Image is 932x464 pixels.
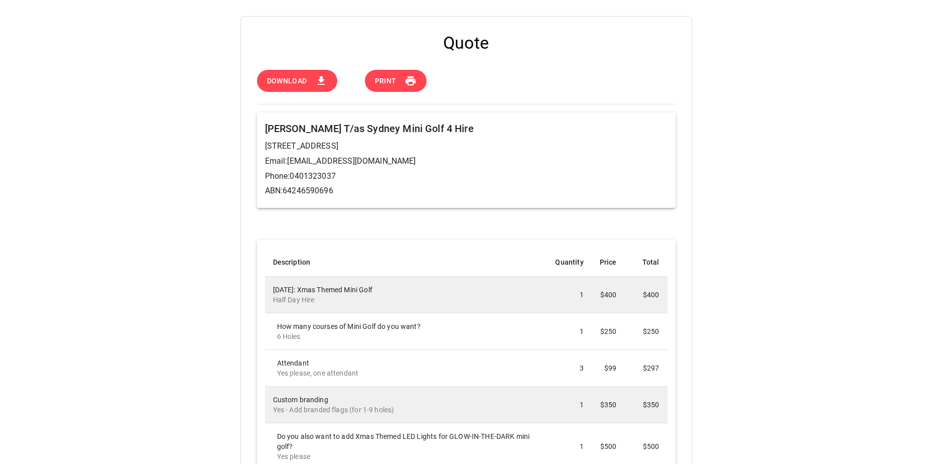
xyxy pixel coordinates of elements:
button: Print [365,70,427,92]
div: [DATE]: Xmas Themed Mini Golf [273,285,540,305]
td: $99 [592,350,625,386]
th: Total [624,248,667,277]
span: Print [375,75,396,87]
p: Email: [EMAIL_ADDRESS][DOMAIN_NAME] [265,155,668,167]
p: Yes please [277,451,540,461]
td: 3 [547,350,591,386]
th: Description [265,248,548,277]
td: $350 [592,386,625,423]
p: [STREET_ADDRESS] [265,140,668,152]
td: 1 [547,386,591,423]
td: $400 [624,276,667,313]
td: 1 [547,313,591,350]
p: 6 Holes [277,331,540,341]
h6: [PERSON_NAME] T/as Sydney Mini Golf 4 Hire [265,121,668,137]
div: Attendant [277,358,540,378]
td: $350 [624,386,667,423]
h4: Quote [257,33,676,54]
div: Custom branding [273,395,540,415]
div: Do you also want to add Xmas Themed LED Lights for GLOW-IN-THE-DARK mini golf? [277,431,540,461]
td: $250 [592,313,625,350]
th: Quantity [547,248,591,277]
td: $250 [624,313,667,350]
p: Phone: 0401323037 [265,170,668,182]
p: Yes - Add branded flags (for 1-9 holes) [273,405,540,415]
td: $297 [624,350,667,386]
button: Download [257,70,337,92]
p: Yes please, one attendant [277,368,540,378]
td: $400 [592,276,625,313]
th: Price [592,248,625,277]
div: How many courses of Mini Golf do you want? [277,321,540,341]
td: 1 [547,276,591,313]
p: Half Day Hire [273,295,540,305]
p: ABN: 64246590696 [265,185,668,197]
span: Download [267,75,307,87]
